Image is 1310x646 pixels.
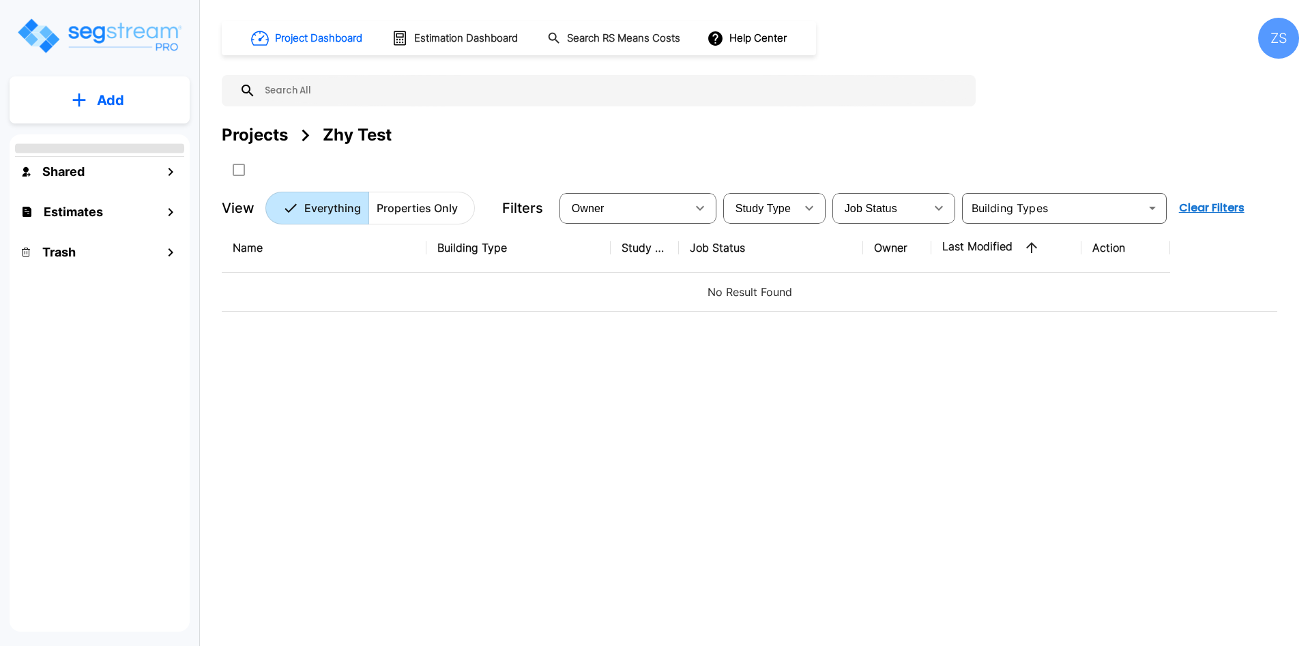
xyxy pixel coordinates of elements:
[246,23,370,53] button: Project Dashboard
[1174,194,1250,222] button: Clear Filters
[16,16,183,55] img: Logo
[426,223,611,273] th: Building Type
[323,123,392,147] div: Zhy Test
[704,25,792,51] button: Help Center
[97,90,124,111] p: Add
[377,200,458,216] p: Properties Only
[225,156,252,183] button: SelectAll
[42,243,76,261] h1: Trash
[222,223,426,273] th: Name
[679,223,863,273] th: Job Status
[845,203,897,214] span: Job Status
[931,223,1081,273] th: Last Modified
[233,284,1266,300] p: No Result Found
[256,75,969,106] input: Search All
[562,189,686,227] div: Select
[222,198,254,218] p: View
[304,200,361,216] p: Everything
[1081,223,1170,273] th: Action
[863,223,931,273] th: Owner
[835,189,925,227] div: Select
[386,24,525,53] button: Estimation Dashboard
[1258,18,1299,59] div: ZS
[966,199,1140,218] input: Building Types
[611,223,679,273] th: Study Type
[42,162,85,181] h1: Shared
[368,192,475,224] button: Properties Only
[414,31,518,46] h1: Estimation Dashboard
[572,203,605,214] span: Owner
[502,198,543,218] p: Filters
[265,192,369,224] button: Everything
[222,123,288,147] div: Projects
[10,80,190,120] button: Add
[567,31,680,46] h1: Search RS Means Costs
[265,192,475,224] div: Platform
[736,203,791,214] span: Study Type
[726,189,796,227] div: Select
[542,25,688,52] button: Search RS Means Costs
[44,203,103,221] h1: Estimates
[275,31,362,46] h1: Project Dashboard
[1143,199,1162,218] button: Open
